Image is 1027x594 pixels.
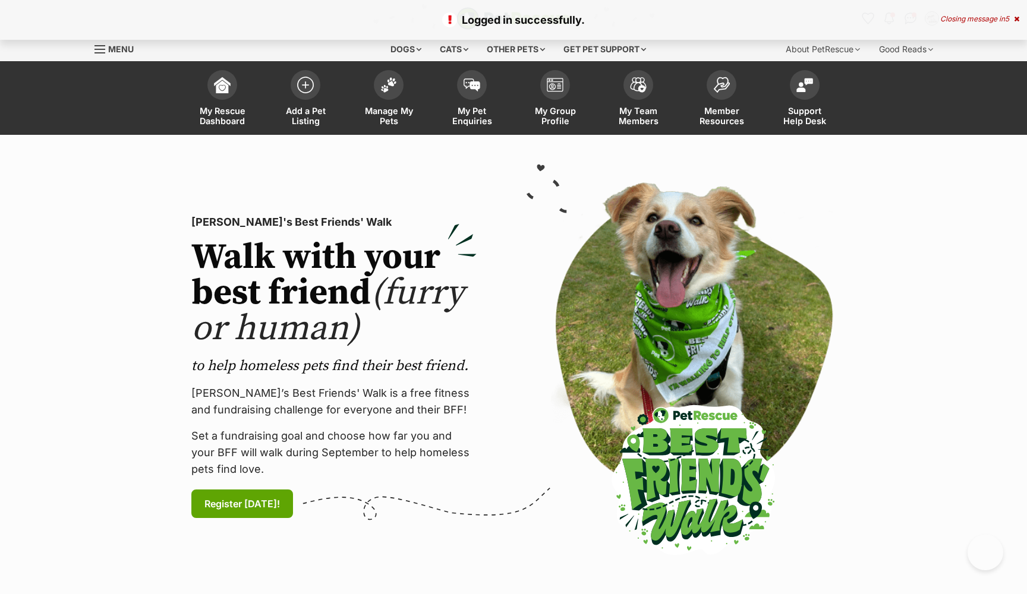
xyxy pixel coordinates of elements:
h2: Walk with your best friend [191,240,477,347]
span: Menu [108,44,134,54]
a: Register [DATE]! [191,489,293,518]
img: member-resources-icon-8e73f808a243e03378d46382f2149f9095a855e16c252ad45f914b54edf8863c.svg [713,77,730,93]
img: group-profile-icon-3fa3cf56718a62981997c0bc7e787c4b2cf8bcc04b72c1350f741eb67cf2f40e.svg [547,78,563,92]
a: My Pet Enquiries [430,64,513,135]
div: Other pets [478,37,553,61]
span: Member Resources [695,106,748,126]
a: Member Resources [680,64,763,135]
span: Add a Pet Listing [279,106,332,126]
div: Cats [431,37,477,61]
p: [PERSON_NAME]’s Best Friends' Walk is a free fitness and fundraising challenge for everyone and t... [191,385,477,418]
a: Add a Pet Listing [264,64,347,135]
div: Get pet support [555,37,654,61]
span: My Team Members [612,106,665,126]
a: Menu [94,37,142,59]
div: About PetRescue [777,37,868,61]
span: My Group Profile [528,106,582,126]
p: to help homeless pets find their best friend. [191,356,477,375]
div: Dogs [382,37,430,61]
p: [PERSON_NAME]'s Best Friends' Walk [191,214,477,230]
iframe: Help Scout Beacon - Open [968,535,1003,570]
img: team-members-icon-5396bd8760b3fe7c0b43da4ab00e1e3bb1a5d9ba89233759b79545d2d3fc5d0d.svg [630,77,647,93]
img: dashboard-icon-eb2f2d2d3e046f16d808141f083e7271f6b2e854fb5c12c21221c1fb7104beca.svg [214,77,231,93]
a: Manage My Pets [347,64,430,135]
a: My Team Members [597,64,680,135]
img: add-pet-listing-icon-0afa8454b4691262ce3f59096e99ab1cd57d4a30225e0717b998d2c9b9846f56.svg [297,77,314,93]
span: My Rescue Dashboard [196,106,249,126]
div: Good Reads [871,37,941,61]
span: Manage My Pets [362,106,415,126]
img: help-desk-icon-fdf02630f3aa405de69fd3d07c3f3aa587a6932b1a1747fa1d2bba05be0121f9.svg [796,78,813,92]
a: Support Help Desk [763,64,846,135]
span: Support Help Desk [778,106,831,126]
span: My Pet Enquiries [445,106,499,126]
p: Set a fundraising goal and choose how far you and your BFF will walk during September to help hom... [191,428,477,478]
span: (furry or human) [191,271,464,351]
span: Register [DATE]! [204,497,280,511]
img: pet-enquiries-icon-7e3ad2cf08bfb03b45e93fb7055b45f3efa6380592205ae92323e6603595dc1f.svg [464,78,480,91]
a: My Rescue Dashboard [181,64,264,135]
img: manage-my-pets-icon-02211641906a0b7f246fdf0571729dbe1e7629f14944591b6c1af311fb30b64b.svg [380,77,397,93]
a: My Group Profile [513,64,597,135]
